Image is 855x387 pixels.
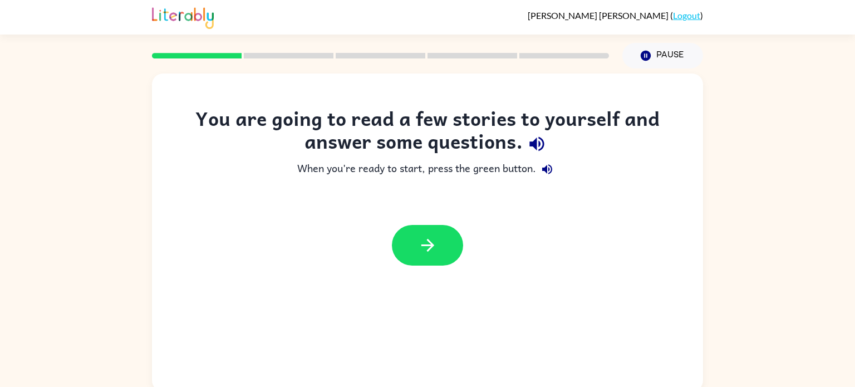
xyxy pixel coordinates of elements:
[673,10,700,21] a: Logout
[528,10,670,21] span: [PERSON_NAME] [PERSON_NAME]
[622,43,703,68] button: Pause
[174,158,681,180] div: When you're ready to start, press the green button.
[152,4,214,29] img: Literably
[174,107,681,158] div: You are going to read a few stories to yourself and answer some questions.
[528,10,703,21] div: ( )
